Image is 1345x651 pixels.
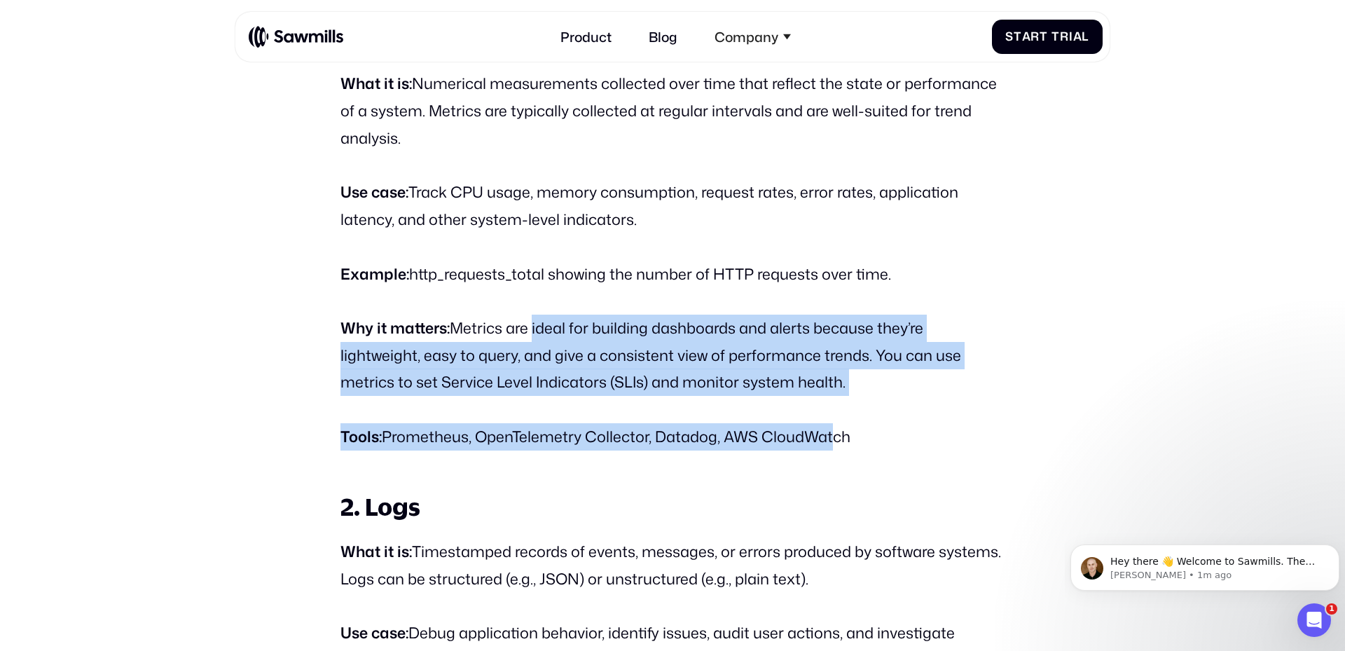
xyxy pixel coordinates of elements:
div: Company [715,29,778,45]
p: Metrics are ideal for building dashboards and alerts because they’re lightweight, easy to query, ... [340,315,1005,397]
iframe: Intercom notifications message [1065,515,1345,613]
span: t [1040,29,1048,43]
p: Numerical measurements collected over time that reflect the state or performance of a system. Met... [340,70,1005,152]
div: Company [704,18,801,55]
iframe: Intercom live chat [1297,603,1331,637]
strong: What it is: [340,72,412,94]
a: StartTrial [992,20,1103,54]
p: Timestamped records of events, messages, or errors produced by software systems. Logs can be stru... [340,538,1005,593]
span: S [1005,29,1014,43]
span: 1 [1326,603,1337,615]
p: Prometheus, OpenTelemetry Collector, Datadog, AWS CloudWatch [340,423,1005,451]
strong: Why it matters: [340,317,450,338]
strong: Use case: [340,181,408,203]
strong: What it is: [340,540,412,562]
span: T [1051,29,1060,43]
strong: Tools: [340,425,382,447]
span: t [1014,29,1022,43]
p: Track CPU usage, memory consumption, request rates, error rates, application latency, and other s... [340,179,1005,233]
span: l [1082,29,1089,43]
span: i [1069,29,1073,43]
span: r [1060,29,1069,43]
span: a [1022,29,1031,43]
strong: 2. Logs [340,492,420,521]
strong: Example: [340,263,409,285]
strong: Use case: [340,622,408,643]
span: r [1030,29,1040,43]
span: a [1073,29,1082,43]
p: http_requests_total showing the number of HTTP requests over time. [340,261,1005,288]
a: Product [551,18,622,55]
a: Blog [639,18,688,55]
